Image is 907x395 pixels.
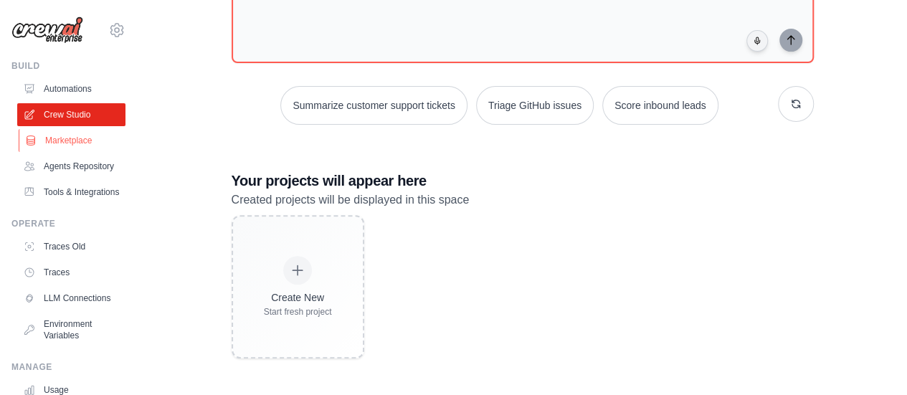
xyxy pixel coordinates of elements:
[232,171,814,191] h3: Your projects will appear here
[17,235,125,258] a: Traces Old
[11,16,83,44] img: Logo
[280,86,467,125] button: Summarize customer support tickets
[746,30,768,52] button: Click to speak your automation idea
[264,290,332,305] div: Create New
[264,306,332,318] div: Start fresh project
[17,313,125,347] a: Environment Variables
[602,86,718,125] button: Score inbound leads
[11,60,125,72] div: Build
[17,261,125,284] a: Traces
[17,77,125,100] a: Automations
[17,103,125,126] a: Crew Studio
[11,361,125,373] div: Manage
[17,287,125,310] a: LLM Connections
[11,218,125,229] div: Operate
[835,326,907,395] iframe: Chat Widget
[778,86,814,122] button: Get new suggestions
[17,155,125,178] a: Agents Repository
[17,181,125,204] a: Tools & Integrations
[19,129,127,152] a: Marketplace
[476,86,594,125] button: Triage GitHub issues
[232,191,814,209] p: Created projects will be displayed in this space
